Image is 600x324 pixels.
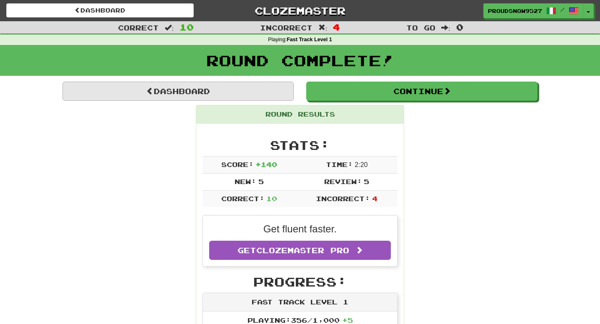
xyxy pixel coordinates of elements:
[456,22,463,32] span: 0
[209,241,391,260] a: GetClozemaster Pro
[221,160,254,168] span: Score:
[180,22,194,32] span: 10
[488,7,542,15] span: ProudSnow9527
[209,222,391,236] p: Get fluent faster.
[3,52,597,69] h1: Round Complete!
[266,194,277,202] span: 10
[62,82,294,101] a: Dashboard
[441,24,450,31] span: :
[203,293,397,312] div: Fast Track Level 1
[235,177,256,185] span: New:
[165,24,174,31] span: :
[324,177,362,185] span: Review:
[256,246,349,255] span: Clozemaster Pro
[406,23,435,32] span: To go
[247,316,353,324] span: Playing: 356 / 1,000
[342,316,353,324] span: + 5
[206,3,394,18] a: Clozemaster
[202,138,397,152] h2: Stats:
[306,82,537,101] button: Continue
[326,160,353,168] span: Time:
[221,194,265,202] span: Correct:
[355,161,367,168] span: 2 : 20
[333,22,340,32] span: 4
[372,194,377,202] span: 4
[202,275,397,289] h2: Progress:
[483,3,583,18] a: ProudSnow9527 /
[318,24,327,31] span: :
[364,177,369,185] span: 5
[560,7,565,12] span: /
[6,3,194,17] a: Dashboard
[260,23,312,32] span: Incorrect
[258,177,264,185] span: 5
[196,105,404,124] div: Round Results
[316,194,370,202] span: Incorrect:
[255,160,277,168] span: + 140
[118,23,159,32] span: Correct
[287,37,332,42] strong: Fast Track Level 1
